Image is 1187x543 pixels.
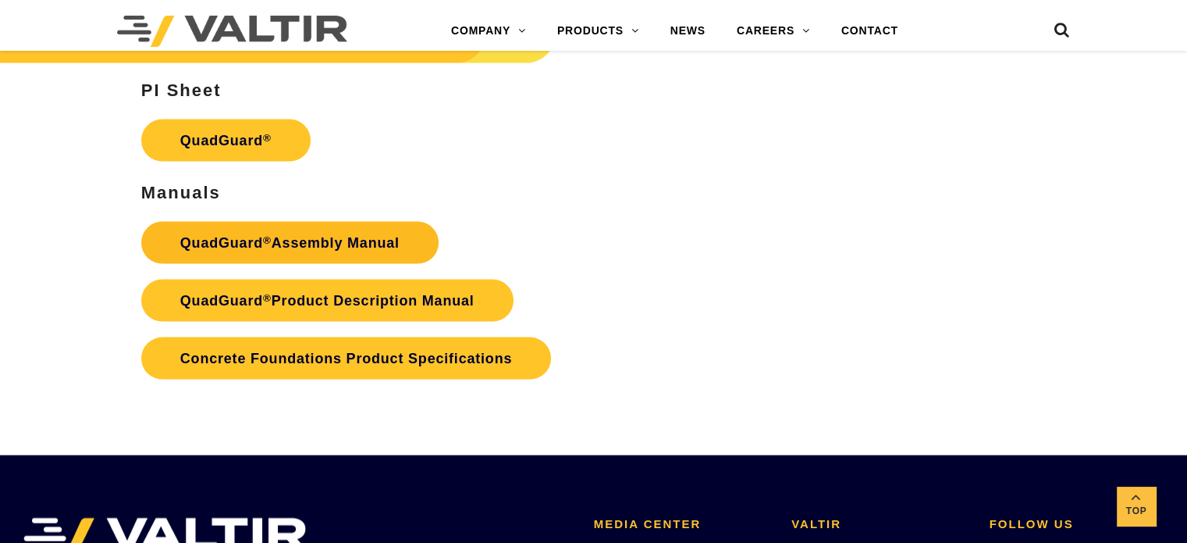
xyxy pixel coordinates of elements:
[117,16,347,47] img: Valtir
[141,338,551,380] a: Concrete Foundations Product Specifications
[594,518,768,531] h2: MEDIA CENTER
[542,16,655,47] a: PRODUCTS
[721,16,826,47] a: CAREERS
[826,16,914,47] a: CONTACT
[1117,487,1156,526] a: Top
[141,80,222,100] strong: PI Sheet
[141,120,311,162] a: QuadGuard®
[141,222,439,264] a: QuadGuard®Assembly Manual
[655,16,721,47] a: NEWS
[1117,502,1156,520] span: Top
[141,183,221,202] strong: Manuals
[263,234,272,246] sup: ®
[141,280,514,322] a: QuadGuard®Product Description Manual
[990,518,1164,531] h2: FOLLOW US
[263,132,272,144] sup: ®
[263,292,272,304] sup: ®
[435,16,542,47] a: COMPANY
[791,518,965,531] h2: VALTIR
